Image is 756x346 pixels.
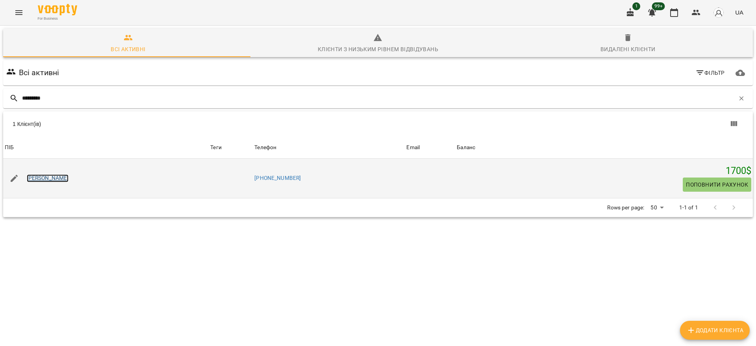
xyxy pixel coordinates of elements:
[406,143,420,152] div: Sort
[695,68,725,78] span: Фільтр
[457,165,751,177] h5: 1700 $
[27,174,69,182] a: [PERSON_NAME]
[686,180,748,189] span: Поповнити рахунок
[19,67,59,79] h6: Всі активні
[9,3,28,22] button: Menu
[647,202,666,213] div: 50
[5,143,14,152] div: ПІБ
[5,143,207,152] span: ПІБ
[457,143,475,152] div: Баланс
[38,4,77,15] img: Voopty Logo
[111,44,145,54] div: Всі активні
[683,178,751,192] button: Поповнити рахунок
[652,2,665,10] span: 99+
[406,143,454,152] span: Email
[254,143,403,152] span: Телефон
[735,8,743,17] span: UA
[724,115,743,133] button: Показати колонки
[254,143,276,152] div: Sort
[457,143,475,152] div: Sort
[254,175,301,181] a: [PHONE_NUMBER]
[210,143,251,152] div: Теги
[600,44,655,54] div: Видалені клієнти
[692,66,728,80] button: Фільтр
[713,7,724,18] img: avatar_s.png
[732,5,747,20] button: UA
[607,204,644,212] p: Rows per page:
[457,143,751,152] span: Баланс
[632,2,640,10] span: 1
[5,143,14,152] div: Sort
[13,120,383,128] div: 1 Клієнт(ів)
[679,204,698,212] p: 1-1 of 1
[318,44,438,54] div: Клієнти з низьким рівнем відвідувань
[38,16,77,21] span: For Business
[254,143,276,152] div: Телефон
[3,111,753,137] div: Table Toolbar
[406,143,420,152] div: Email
